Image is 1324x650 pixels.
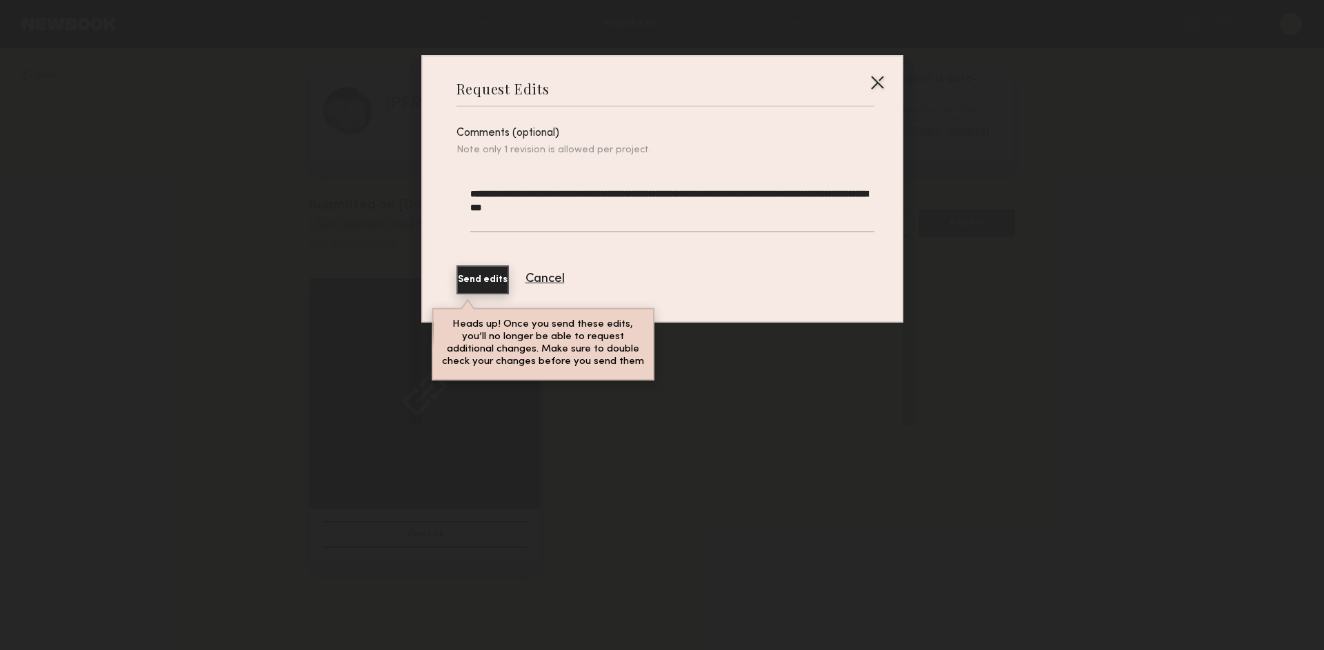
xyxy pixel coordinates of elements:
[442,318,644,367] p: Heads up! Once you send these edits, you’ll no longer be able to request additional changes. Make...
[457,79,550,98] div: Request Edits
[457,145,874,156] div: Note only 1 revision is allowed per project.
[525,273,565,285] button: Cancel
[457,265,509,294] button: Send edits
[457,128,874,139] div: Comments (optional)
